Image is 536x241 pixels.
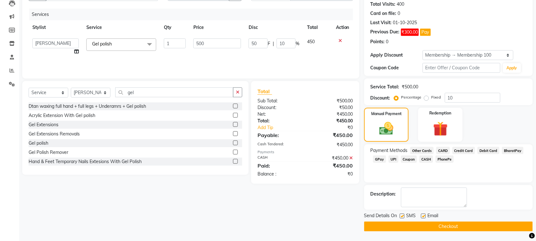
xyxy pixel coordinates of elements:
div: ₹0 [314,124,358,131]
div: Acrylic Extension With Gel polish [29,112,95,119]
span: CARD [436,147,450,154]
label: Manual Payment [371,111,402,117]
th: Total [303,20,332,35]
div: Description: [371,191,396,197]
div: Sub Total: [253,98,305,104]
div: ₹450.00 [305,131,358,139]
span: Debit Card [478,147,499,154]
div: Services [29,9,358,20]
div: Discount: [253,104,305,111]
div: 0 [386,38,389,45]
div: Coupon Code [371,65,423,71]
button: Pay [420,29,431,36]
div: ₹0 [305,171,358,177]
div: CASH [253,155,305,162]
th: Stylist [29,20,83,35]
span: F [268,40,270,47]
span: Other Cards [410,147,434,154]
th: Disc [245,20,303,35]
span: Credit Card [452,147,475,154]
div: Dtan waxing full hand + full legs + Underamrs + Gel polish [29,103,146,110]
span: % [296,40,299,47]
div: Service Total: [371,84,399,90]
span: ₹300.00 [401,29,419,36]
div: Previous Due: [371,29,400,36]
button: Apply [503,63,521,73]
div: Discount: [371,95,390,101]
div: Card on file: [371,10,397,17]
span: Email [428,212,439,220]
div: 400 [397,1,405,8]
span: GPay [373,155,386,163]
a: Add Tip [253,124,314,131]
span: BharatPay [502,147,524,154]
th: Price [190,20,245,35]
div: Gel Polish Remover [29,149,68,156]
a: x [112,41,115,47]
div: Total: [253,118,305,124]
div: ₹450.00 [305,155,358,162]
button: Checkout [364,222,533,231]
img: _cash.svg [375,120,398,137]
div: ₹450.00 [305,118,358,124]
div: Last Visit: [371,19,392,26]
label: Percentage [401,94,422,100]
label: Fixed [432,94,441,100]
div: ₹500.00 [305,98,358,104]
span: CASH [419,155,433,163]
div: Points: [371,38,385,45]
label: Redemption [430,110,452,116]
span: Coupon [401,155,417,163]
div: Cash Tendered: [253,141,305,148]
div: Paid: [253,162,305,169]
input: Search or Scan [115,87,233,97]
th: Action [332,20,353,35]
div: Total Visits: [371,1,396,8]
span: UPI [389,155,399,163]
span: | [273,40,274,47]
div: Gel polish [29,140,48,147]
div: 0 [398,10,400,17]
div: ₹450.00 [305,111,358,118]
img: _gift.svg [429,120,452,138]
span: Send Details On [364,212,397,220]
div: Payable: [253,131,305,139]
div: Payments [258,149,353,155]
div: Net: [253,111,305,118]
span: 450 [307,39,315,45]
th: Qty [160,20,190,35]
span: SMS [406,212,416,220]
div: ₹500.00 [402,84,419,90]
div: Gel Extensions [29,121,58,128]
div: ₹50.00 [305,104,358,111]
div: Gel Extensions Removals [29,131,80,137]
span: Gel polish [92,41,112,47]
div: 01-10-2025 [393,19,417,26]
th: Service [83,20,160,35]
span: PhonePe [436,155,454,163]
span: Total [258,88,272,95]
span: Payment Methods [371,147,408,154]
div: Hand & Feet Temporary Nails Extesions With Gel Polish [29,158,142,165]
div: ₹450.00 [305,162,358,169]
div: ₹450.00 [305,141,358,148]
input: Enter Offer / Coupon Code [423,63,500,73]
div: Apply Discount [371,52,423,59]
div: Balance : [253,171,305,177]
